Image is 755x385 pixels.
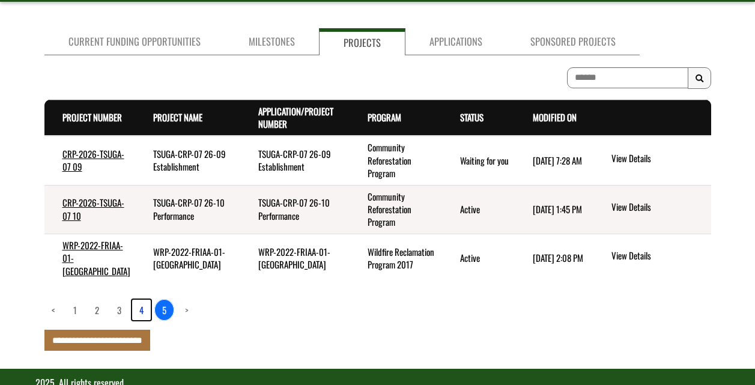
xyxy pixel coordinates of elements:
[442,136,515,185] td: Waiting for you
[592,136,711,185] td: action menu
[567,67,688,88] input: To search on partial text, use the asterisk (*) wildcard character.
[154,299,174,321] a: 5
[225,28,319,55] a: Milestones
[533,154,582,167] time: [DATE] 7:28 AM
[350,136,442,185] td: Community Reforestation Program
[240,185,350,234] td: TSUGA-CRP-07 26-10 Performance
[506,28,640,55] a: Sponsored Projects
[135,185,240,234] td: TSUGA-CRP-07 26-10 Performance
[62,196,124,222] a: CRP-2026-TSUGA-07 10
[592,185,711,234] td: action menu
[611,152,706,166] a: View details
[688,67,711,89] button: Search Results
[66,300,84,320] a: page 1
[515,185,592,234] td: 9/17/2025 1:45 PM
[44,234,135,282] td: WRP-2022-FRIAA-01-TSUGA
[592,100,711,136] th: Actions
[110,300,129,320] a: page 3
[442,234,515,282] td: Active
[135,136,240,185] td: TSUGA-CRP-07 26-09 Establishment
[240,136,350,185] td: TSUGA-CRP-07 26-09 Establishment
[533,202,582,216] time: [DATE] 1:45 PM
[533,111,577,124] a: Modified On
[132,300,151,320] a: page 4
[44,28,225,55] a: Current Funding Opportunities
[611,249,706,264] a: View details
[319,28,405,55] a: Projects
[350,234,442,282] td: Wildfire Reclamation Program 2017
[533,251,583,264] time: [DATE] 2:08 PM
[178,300,196,320] a: Next page
[44,136,135,185] td: CRP-2026-TSUGA-07 09
[592,234,711,282] td: action menu
[368,111,401,124] a: Program
[88,300,106,320] a: page 2
[460,111,484,124] a: Status
[611,201,706,215] a: View details
[405,28,506,55] a: Applications
[135,234,240,282] td: WRP-2022-FRIAA-01-TSUGA
[442,185,515,234] td: Active
[258,105,333,130] a: Application/Project Number
[515,234,592,282] td: 10/3/2025 2:08 PM
[350,185,442,234] td: Community Reforestation Program
[44,300,62,320] a: Previous page
[240,234,350,282] td: WRP-2022-FRIAA-01-TSUGA
[153,111,202,124] a: Project Name
[62,238,130,277] a: WRP-2022-FRIAA-01-[GEOGRAPHIC_DATA]
[44,185,135,234] td: CRP-2026-TSUGA-07 10
[515,136,592,185] td: 10/2/2025 7:28 AM
[62,147,124,173] a: CRP-2026-TSUGA-07 09
[62,111,122,124] a: Project Number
